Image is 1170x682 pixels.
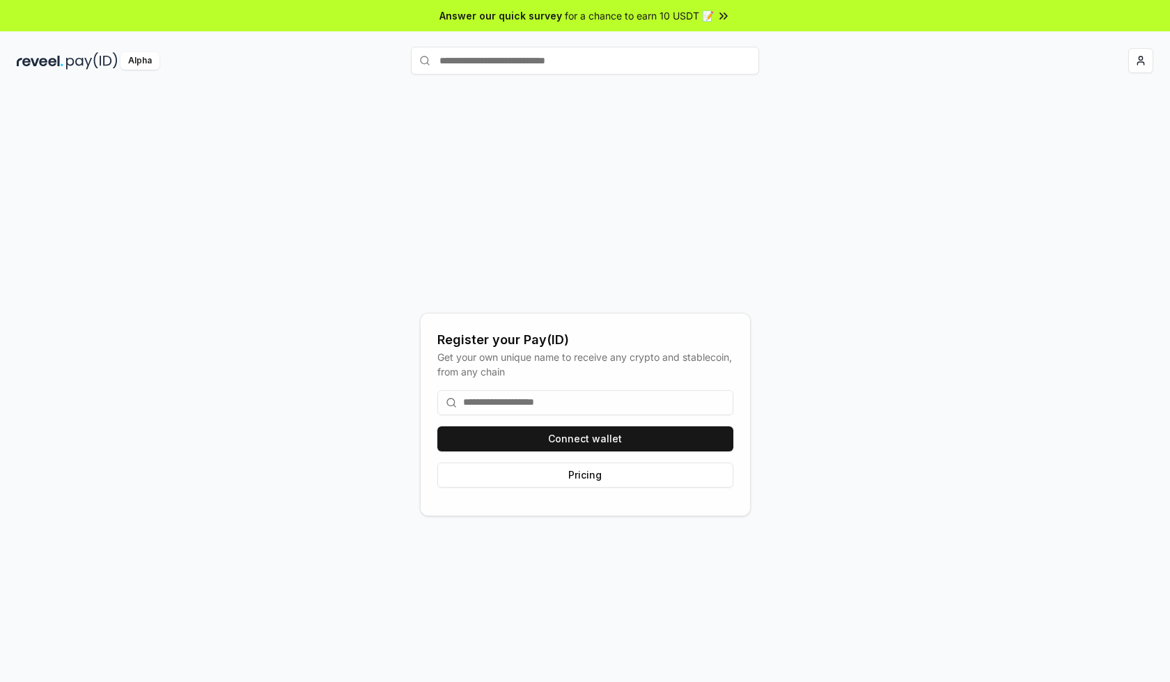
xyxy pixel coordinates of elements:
[437,463,733,488] button: Pricing
[437,426,733,451] button: Connect wallet
[120,52,159,70] div: Alpha
[437,330,733,350] div: Register your Pay(ID)
[565,8,714,23] span: for a chance to earn 10 USDT 📝
[437,350,733,379] div: Get your own unique name to receive any crypto and stablecoin, from any chain
[17,52,63,70] img: reveel_dark
[439,8,562,23] span: Answer our quick survey
[66,52,118,70] img: pay_id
